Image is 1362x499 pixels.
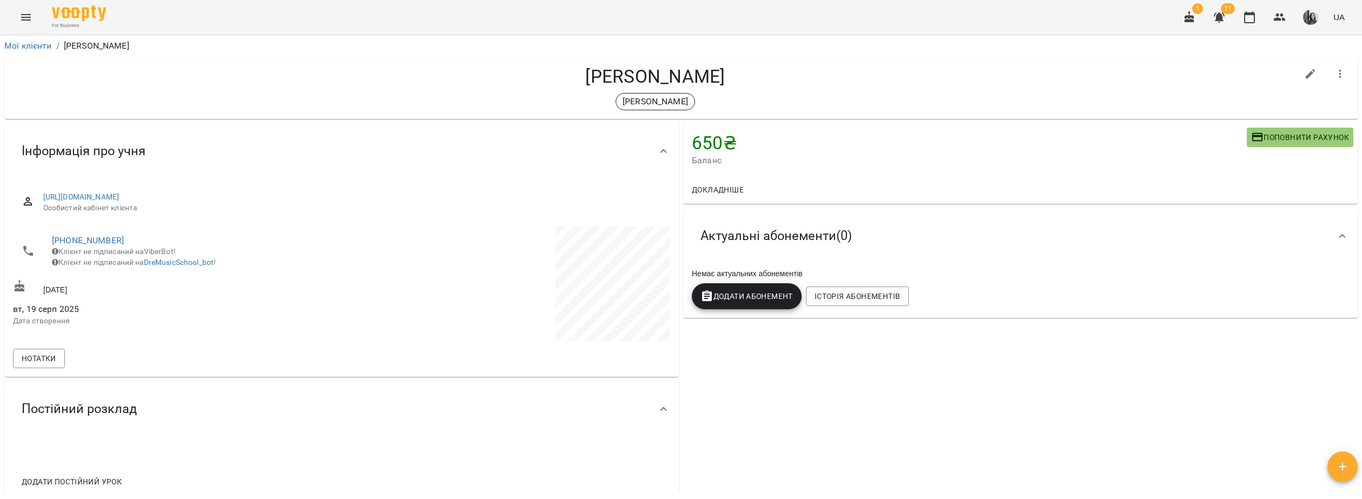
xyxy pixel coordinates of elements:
[4,381,679,437] div: Постійний розклад
[13,303,340,316] span: вт, 19 серп 2025
[690,266,1351,281] div: Немає актуальних абонементів
[17,472,126,491] button: Додати постійний урок
[1329,7,1349,27] button: UA
[692,132,1247,154] h4: 650 ₴
[700,290,793,303] span: Додати Абонемент
[616,93,695,110] div: [PERSON_NAME]
[56,39,59,52] li: /
[52,235,124,245] a: [PHONE_NUMBER]
[22,143,146,159] span: Інформація про учня
[13,65,1298,88] h4: [PERSON_NAME]
[692,154,1247,167] span: Баланс
[815,290,900,303] span: Історія абонементів
[1247,128,1353,147] button: Поповнити рахунок
[52,22,106,29] span: For Business
[683,208,1358,264] div: Актуальні абонементи(0)
[22,401,137,417] span: Постійний розклад
[64,39,129,52] p: [PERSON_NAME]
[52,258,216,267] span: Клієнт не підписаний на !
[4,123,679,179] div: Інформація про учня
[4,39,1358,52] nav: breadcrumb
[144,258,214,267] a: DreMusicSchool_bot
[692,183,744,196] span: Докладніше
[4,41,52,51] a: Мої клієнти
[11,277,342,297] div: [DATE]
[1251,131,1349,144] span: Поповнити рахунок
[13,349,65,368] button: Нотатки
[43,192,120,201] a: [URL][DOMAIN_NAME]
[687,180,748,199] button: Докладніше
[43,203,662,214] span: Особистий кабінет клієнта
[13,316,340,327] p: Дата створення
[1192,3,1203,14] span: 1
[13,4,39,30] button: Menu
[1303,10,1318,25] img: 4144a380afaf68178b6f9e7a5f73bbd4.png
[52,5,106,21] img: Voopty Logo
[692,283,802,309] button: Додати Абонемент
[22,352,56,365] span: Нотатки
[1333,11,1345,23] span: UA
[700,228,852,244] span: Актуальні абонементи ( 0 )
[52,247,176,256] span: Клієнт не підписаний на ViberBot!
[806,287,909,306] button: Історія абонементів
[623,95,688,108] p: [PERSON_NAME]
[1221,3,1235,14] span: 11
[22,475,122,488] span: Додати постійний урок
